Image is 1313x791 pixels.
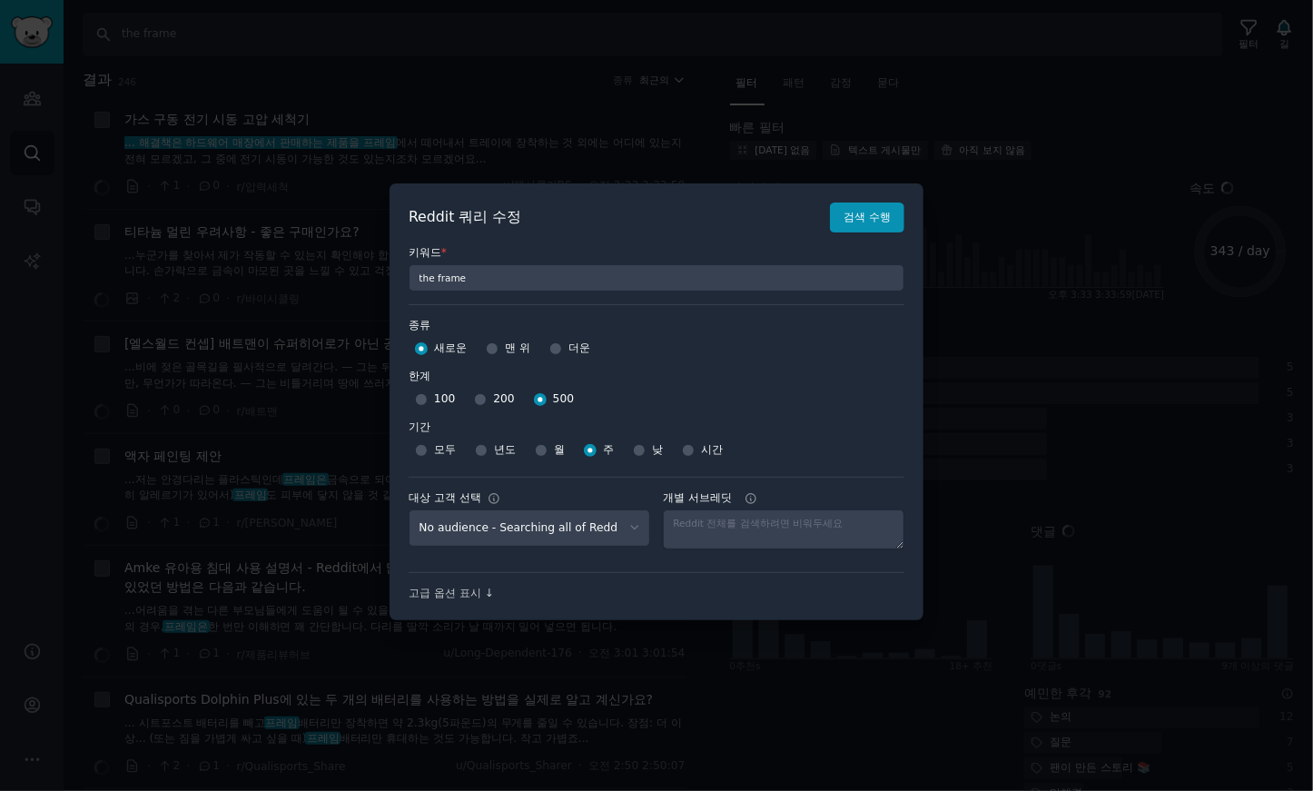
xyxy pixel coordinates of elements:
[494,443,516,456] font: 년도
[493,392,514,405] font: 200
[554,443,565,456] font: 월
[505,341,530,354] font: 맨 위
[603,443,614,456] font: 주
[409,208,522,225] font: Reddit 쿼리 수정
[568,341,590,354] font: 더운
[844,211,891,223] font: 검색 수행
[409,246,441,259] font: 키워드
[409,420,430,433] font: 기간
[409,319,430,331] font: 종류
[434,341,467,354] font: 새로운
[409,370,430,382] font: 한계
[553,392,574,405] font: 500
[830,203,904,233] button: 검색 수행
[663,491,732,504] font: 개별 서브레딧
[409,264,904,292] input: Reddit에서 검색할 키워드
[409,491,481,504] font: 대상 고객 선택
[409,587,494,599] font: 고급 옵션 표시 ↓
[434,392,455,405] font: 100
[652,443,663,456] font: 낮
[434,443,456,456] font: 모두
[701,443,723,456] font: 시간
